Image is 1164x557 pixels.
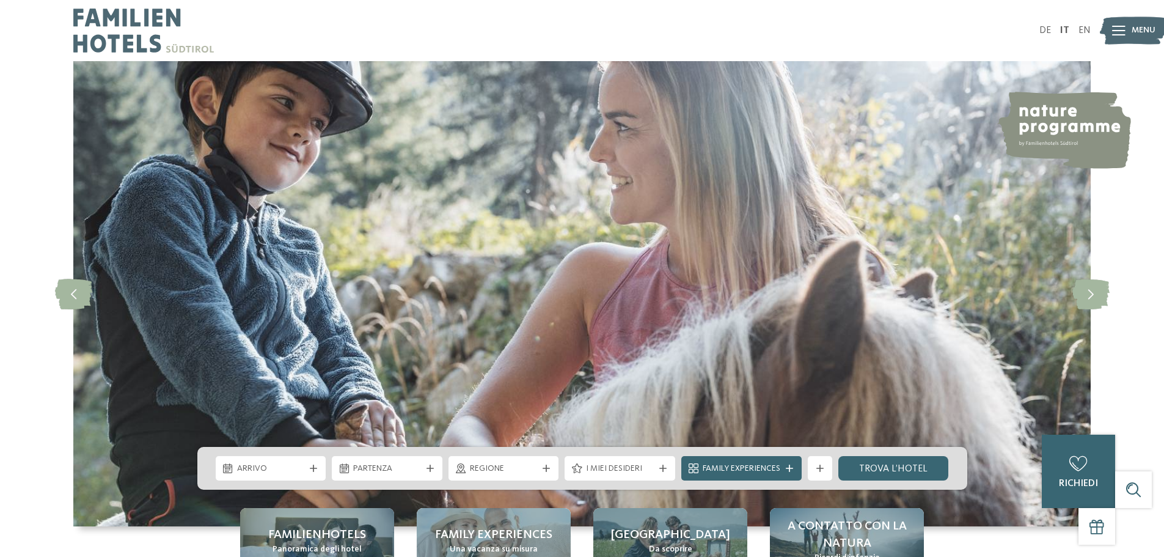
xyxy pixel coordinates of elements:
span: Family Experiences [703,463,780,475]
span: Regione [470,463,538,475]
span: Una vacanza su misura [450,544,538,556]
img: nature programme by Familienhotels Südtirol [997,92,1131,169]
span: Panoramica degli hotel [273,544,362,556]
a: DE [1039,26,1051,35]
span: [GEOGRAPHIC_DATA] [611,526,730,544]
a: IT [1060,26,1069,35]
a: EN [1078,26,1091,35]
img: Family hotel Alto Adige: the happy family places! [73,61,1091,526]
span: Menu [1132,24,1155,37]
span: richiedi [1059,479,1098,489]
span: Familienhotels [268,526,366,544]
a: richiedi [1042,435,1115,508]
span: Partenza [353,463,421,475]
span: A contatto con la natura [782,518,912,552]
a: trova l’hotel [838,456,949,481]
span: Da scoprire [649,544,692,556]
span: Arrivo [237,463,305,475]
span: Family experiences [435,526,552,544]
span: I miei desideri [586,463,654,475]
